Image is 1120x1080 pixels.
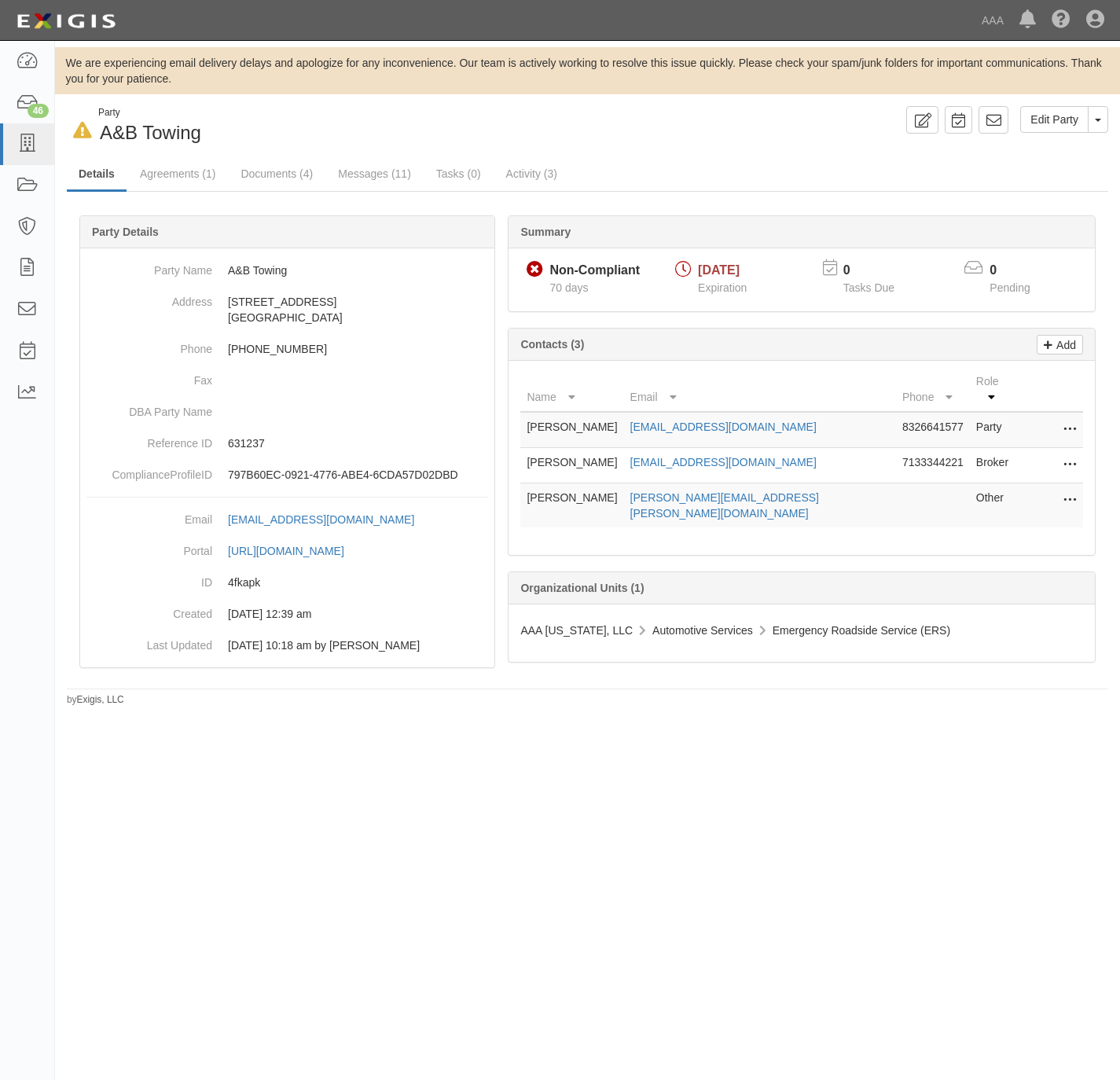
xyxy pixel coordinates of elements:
[990,262,1049,280] p: 0
[520,448,623,483] td: [PERSON_NAME]
[630,456,817,468] a: [EMAIL_ADDRESS][DOMAIN_NAME]
[86,598,212,622] dt: Created
[1037,335,1083,354] a: Add
[92,226,159,238] b: Party Details
[424,158,493,189] a: Tasks (0)
[86,365,212,388] dt: Fax
[86,255,488,286] dd: A&B Towing
[228,513,431,526] a: [EMAIL_ADDRESS][DOMAIN_NAME]
[73,123,92,139] i: In Default since 07/03/2025
[970,483,1020,528] td: Other
[773,624,950,637] span: Emergency Roadside Service (ERS)
[86,286,212,310] dt: Address
[86,598,488,630] dd: 03/10/2023 12:39 am
[228,435,488,451] p: 631237
[86,459,212,483] dt: ComplianceProfileID
[86,286,488,333] dd: [STREET_ADDRESS] [GEOGRAPHIC_DATA]
[98,106,201,119] div: Party
[326,158,423,189] a: Messages (11)
[630,491,819,520] a: [PERSON_NAME][EMAIL_ADDRESS][PERSON_NAME][DOMAIN_NAME]
[228,512,414,527] div: [EMAIL_ADDRESS][DOMAIN_NAME]
[520,338,584,351] b: Contacts (3)
[86,333,212,357] dt: Phone
[28,104,49,118] div: 46
[86,333,488,365] dd: [PHONE_NUMBER]
[549,262,640,280] div: Non-Compliant
[86,630,212,653] dt: Last Updated
[970,367,1020,412] th: Role
[520,412,623,448] td: [PERSON_NAME]
[67,158,127,192] a: Details
[549,281,588,294] span: Since 06/19/2025
[520,367,623,412] th: Name
[1052,11,1070,30] i: Help Center - Complianz
[494,158,569,189] a: Activity (3)
[86,504,212,527] dt: Email
[520,483,623,528] td: [PERSON_NAME]
[520,226,571,238] b: Summary
[843,262,914,280] p: 0
[1020,106,1089,133] a: Edit Party
[970,448,1020,483] td: Broker
[67,106,576,146] div: A&B Towing
[86,567,212,590] dt: ID
[55,55,1120,86] div: We are experiencing email delivery delays and apologize for any inconvenience. Our team is active...
[86,630,488,661] dd: 11/21/2024 10:18 am by Benjamin Tully
[698,281,747,294] span: Expiration
[229,158,325,189] a: Documents (4)
[520,582,644,594] b: Organizational Units (1)
[86,396,212,420] dt: DBA Party Name
[896,367,970,412] th: Phone
[970,412,1020,448] td: Party
[77,694,124,705] a: Exigis, LLC
[67,693,124,707] small: by
[228,545,362,557] a: [URL][DOMAIN_NAME]
[86,567,488,598] dd: 4fkapk
[630,421,817,433] a: [EMAIL_ADDRESS][DOMAIN_NAME]
[86,535,212,559] dt: Portal
[520,624,633,637] span: AAA [US_STATE], LLC
[843,281,894,294] span: Tasks Due
[974,5,1012,36] a: AAA
[128,158,227,189] a: Agreements (1)
[698,263,740,277] span: [DATE]
[624,367,896,412] th: Email
[652,624,753,637] span: Automotive Services
[86,428,212,451] dt: Reference ID
[990,281,1030,294] span: Pending
[86,255,212,278] dt: Party Name
[12,7,120,35] img: logo-5460c22ac91f19d4615b14bd174203de0afe785f0fc80cf4dbbc73dc1793850b.png
[896,448,970,483] td: 7133344221
[527,262,543,278] i: Non-Compliant
[228,467,488,483] p: 797B60EC-0921-4776-ABE4-6CDA57D02DBD
[896,412,970,448] td: 8326641577
[1052,336,1076,354] p: Add
[100,122,201,143] span: A&B Towing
